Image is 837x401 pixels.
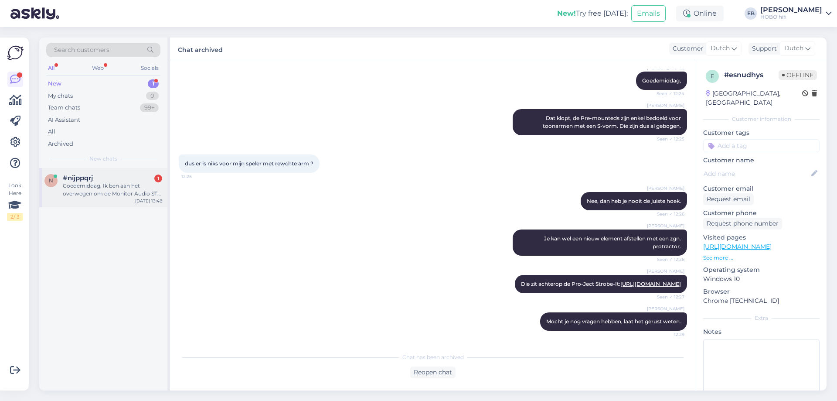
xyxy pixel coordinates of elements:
span: Goedemiddag, [642,77,681,84]
p: Chrome [TECHNICAL_ID] [703,296,820,305]
a: [URL][DOMAIN_NAME] [703,243,772,250]
span: Mocht je nog vragen hebben, laat het gerust weten. [546,318,681,325]
p: Windows 10 [703,274,820,284]
div: Goedemiddag. Ik ben aan het overwegen om de Monitor Audio ST-2 luidsprekerstandaard zwart aan te ... [63,182,162,198]
p: Visited pages [703,233,820,242]
p: Customer email [703,184,820,193]
div: [DATE] 13:48 [135,198,162,204]
div: Socials [139,62,160,74]
span: Seen ✓ 12:26 [652,256,684,263]
div: Online [676,6,724,21]
label: Chat archived [178,43,223,55]
span: e [711,73,714,79]
span: dus er is niks voor mijn speler met rewchte arm ? [185,160,313,167]
span: [PERSON_NAME] [647,185,684,192]
div: Extra [703,314,820,322]
div: Team chats [48,103,80,112]
div: 1 [148,79,159,88]
p: Notes [703,327,820,336]
span: Search customers [54,45,109,55]
div: Reopen chat [410,367,456,378]
div: Support [749,44,777,53]
div: [PERSON_NAME] [760,7,822,14]
div: 0 [146,92,159,100]
span: Chat has been archived [402,353,464,361]
span: #nijppqrj [63,174,93,182]
div: HOBO hifi [760,14,822,21]
span: 12:29 [652,331,684,338]
p: See more ... [703,254,820,262]
div: # esnudhys [724,70,779,80]
p: Customer name [703,156,820,165]
div: Web [90,62,105,74]
input: Add name [704,169,810,178]
div: My chats [48,92,73,100]
div: Look Here [7,182,23,221]
input: Add a tag [703,139,820,152]
span: [PERSON_NAME] [647,223,684,229]
div: 2 / 3 [7,213,23,221]
span: New chats [89,155,117,163]
div: Archived [48,140,73,148]
span: [PERSON_NAME] [647,305,684,312]
span: [PERSON_NAME] [647,102,684,109]
span: Je kan wel een nieuw element afstellen met een zgn. protractor. [544,235,682,250]
span: Seen ✓ 12:26 [652,211,684,217]
span: Dutch [784,44,803,53]
div: Request phone number [703,218,782,230]
div: Customer information [703,115,820,123]
img: Askly Logo [7,45,24,61]
div: Request email [703,193,754,205]
p: Browser [703,287,820,296]
div: Try free [DATE]: [557,8,628,19]
span: [PERSON_NAME] [647,268,684,274]
div: 99+ [140,103,159,112]
div: 1 [154,175,162,182]
p: Customer phone [703,209,820,218]
span: Seen ✓ 12:27 [652,294,684,300]
p: Operating system [703,265,820,274]
span: Offline [779,70,817,80]
div: Customer [669,44,703,53]
span: Nee, dan heb je nooit de juiste hoek. [587,198,681,204]
span: 12:25 [181,173,214,180]
div: All [48,127,55,136]
span: Dutch [711,44,730,53]
span: Die zit achterop de Pro-Ject Strobe-It: [521,281,681,287]
span: n [49,177,53,184]
div: EB [745,7,757,20]
div: All [46,62,56,74]
span: Seen ✓ 12:24 [652,90,684,97]
a: [PERSON_NAME]HOBO hifi [760,7,832,21]
div: AI Assistant [48,116,80,124]
button: Emails [631,5,666,22]
a: [URL][DOMAIN_NAME] [620,281,681,287]
div: [GEOGRAPHIC_DATA], [GEOGRAPHIC_DATA] [706,89,802,107]
span: Seen ✓ 12:25 [652,136,684,142]
div: New [48,79,61,88]
p: Customer tags [703,128,820,137]
b: New! [557,9,576,17]
span: Dat klopt, de Pre-mounteds zijn enkel bedoeld voor toonarmen met een S-vorm. Die zijn dus al gebo... [543,115,682,129]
